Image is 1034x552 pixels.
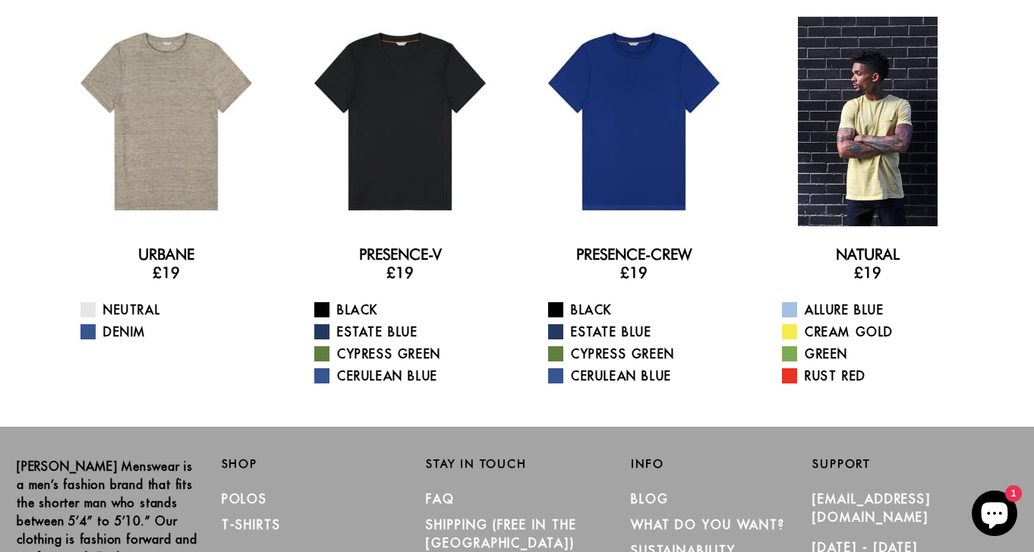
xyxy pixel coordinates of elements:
[631,491,669,506] a: Blog
[426,491,455,506] a: FAQ
[426,517,576,550] a: SHIPPING (Free in the [GEOGRAPHIC_DATA])
[529,263,739,282] h3: £19
[812,457,1017,471] h2: Support
[80,301,271,319] a: Neutral
[138,245,194,263] a: Urbane
[631,457,813,471] h2: Info
[80,323,271,341] a: Denim
[295,263,505,282] h3: £19
[782,301,973,319] a: Allure Blue
[548,301,739,319] a: Black
[314,301,505,319] a: Black
[222,491,268,506] a: Polos
[631,517,785,532] a: What Do You Want?
[314,345,505,363] a: Cypress Green
[548,367,739,385] a: Cerulean Blue
[426,457,608,471] h2: Stay in Touch
[782,323,973,341] a: Cream Gold
[763,263,973,282] h3: £19
[314,367,505,385] a: Cerulean Blue
[812,491,931,525] a: [EMAIL_ADDRESS][DOMAIN_NAME]
[359,245,442,263] a: Presence-V
[782,367,973,385] a: Rust Red
[548,323,739,341] a: Estate Blue
[836,245,900,263] a: Natural
[314,323,505,341] a: Estate Blue
[222,517,281,532] a: T-Shirts
[222,457,404,471] h2: Shop
[782,345,973,363] a: Green
[576,245,692,263] a: Presence-Crew
[967,490,1022,540] inbox-online-store-chat: Shopify online store chat
[548,345,739,363] a: Cypress Green
[61,263,271,282] h3: £19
